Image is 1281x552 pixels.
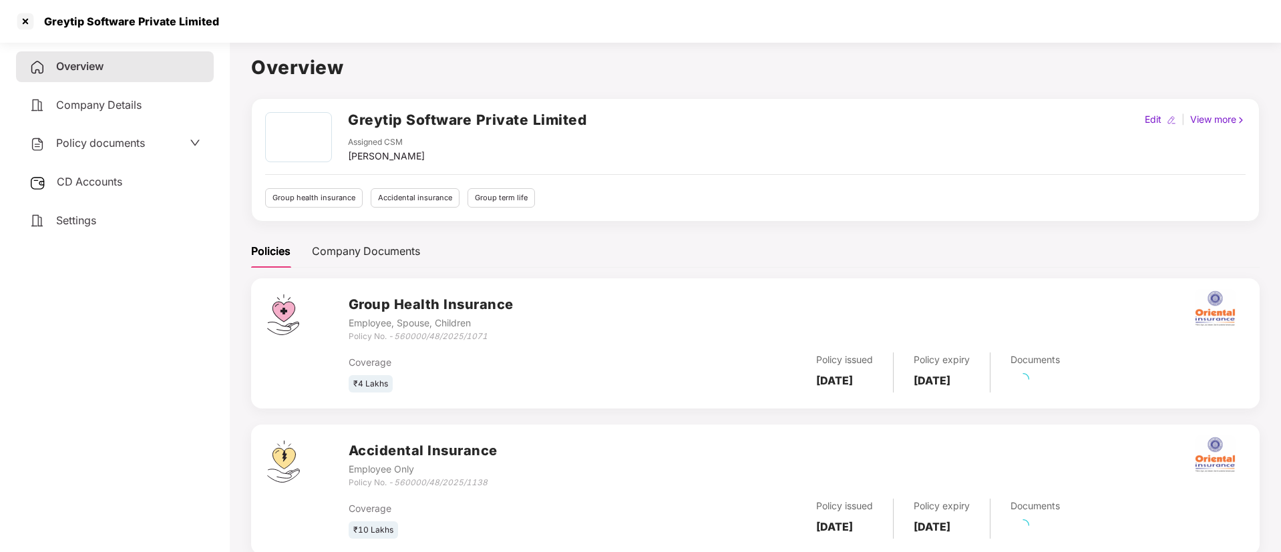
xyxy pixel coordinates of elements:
[349,294,514,315] h3: Group Health Insurance
[348,109,586,131] h2: Greytip Software Private Limited
[56,98,142,111] span: Company Details
[1016,518,1030,532] span: loading
[371,188,460,208] div: Accidental insurance
[816,374,853,387] b: [DATE]
[267,441,300,483] img: svg+xml;base64,PHN2ZyB4bWxucz0iaHR0cDovL3d3dy53My5vcmcvMjAwMC9zdmciIHdpZHRoPSI0OS4zMjEiIGhlaWdodD...
[1187,112,1248,127] div: View more
[349,330,514,343] div: Policy No. -
[29,175,46,191] img: svg+xml;base64,PHN2ZyB3aWR0aD0iMjUiIGhlaWdodD0iMjQiIHZpZXdCb3g9IjAgMCAyNSAyNCIgZmlsbD0ibm9uZSIgeG...
[1142,112,1164,127] div: Edit
[267,294,299,335] img: svg+xml;base64,PHN2ZyB4bWxucz0iaHR0cDovL3d3dy53My5vcmcvMjAwMC9zdmciIHdpZHRoPSI0Ny43MTQiIGhlaWdodD...
[29,136,45,152] img: svg+xml;base64,PHN2ZyB4bWxucz0iaHR0cDovL3d3dy53My5vcmcvMjAwMC9zdmciIHdpZHRoPSIyNCIgaGVpZ2h0PSIyNC...
[1011,499,1060,513] div: Documents
[56,59,104,73] span: Overview
[36,15,219,28] div: Greytip Software Private Limited
[29,213,45,229] img: svg+xml;base64,PHN2ZyB4bWxucz0iaHR0cDovL3d3dy53My5vcmcvMjAwMC9zdmciIHdpZHRoPSIyNCIgaGVpZ2h0PSIyNC...
[816,499,873,513] div: Policy issued
[349,355,647,370] div: Coverage
[265,188,363,208] div: Group health insurance
[57,175,122,188] span: CD Accounts
[1167,115,1176,125] img: editIcon
[914,374,950,387] b: [DATE]
[312,243,420,260] div: Company Documents
[914,520,950,533] b: [DATE]
[251,243,291,260] div: Policies
[190,137,200,148] span: down
[29,97,45,113] img: svg+xml;base64,PHN2ZyB4bWxucz0iaHR0cDovL3d3dy53My5vcmcvMjAwMC9zdmciIHdpZHRoPSIyNCIgaGVpZ2h0PSIyNC...
[349,501,647,516] div: Coverage
[348,136,425,149] div: Assigned CSM
[1011,352,1060,367] div: Documents
[914,499,970,513] div: Policy expiry
[394,477,488,487] i: 560000/48/2025/1138
[29,59,45,75] img: svg+xml;base64,PHN2ZyB4bWxucz0iaHR0cDovL3d3dy53My5vcmcvMjAwMC9zdmciIHdpZHRoPSIyNCIgaGVpZ2h0PSIyNC...
[348,149,425,164] div: [PERSON_NAME]
[349,462,498,477] div: Employee Only
[349,316,514,330] div: Employee, Spouse, Children
[349,375,393,393] div: ₹4 Lakhs
[349,521,398,539] div: ₹10 Lakhs
[468,188,535,208] div: Group term life
[816,352,873,367] div: Policy issued
[349,441,498,461] h3: Accidental Insurance
[1192,431,1238,478] img: oi.png
[816,520,853,533] b: [DATE]
[1236,115,1246,125] img: rightIcon
[56,136,145,150] span: Policy documents
[1179,112,1187,127] div: |
[349,477,498,489] div: Policy No. -
[1016,372,1030,386] span: loading
[56,214,96,227] span: Settings
[914,352,970,367] div: Policy expiry
[1192,285,1238,332] img: oi.png
[251,53,1260,82] h1: Overview
[394,331,488,341] i: 560000/48/2025/1071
